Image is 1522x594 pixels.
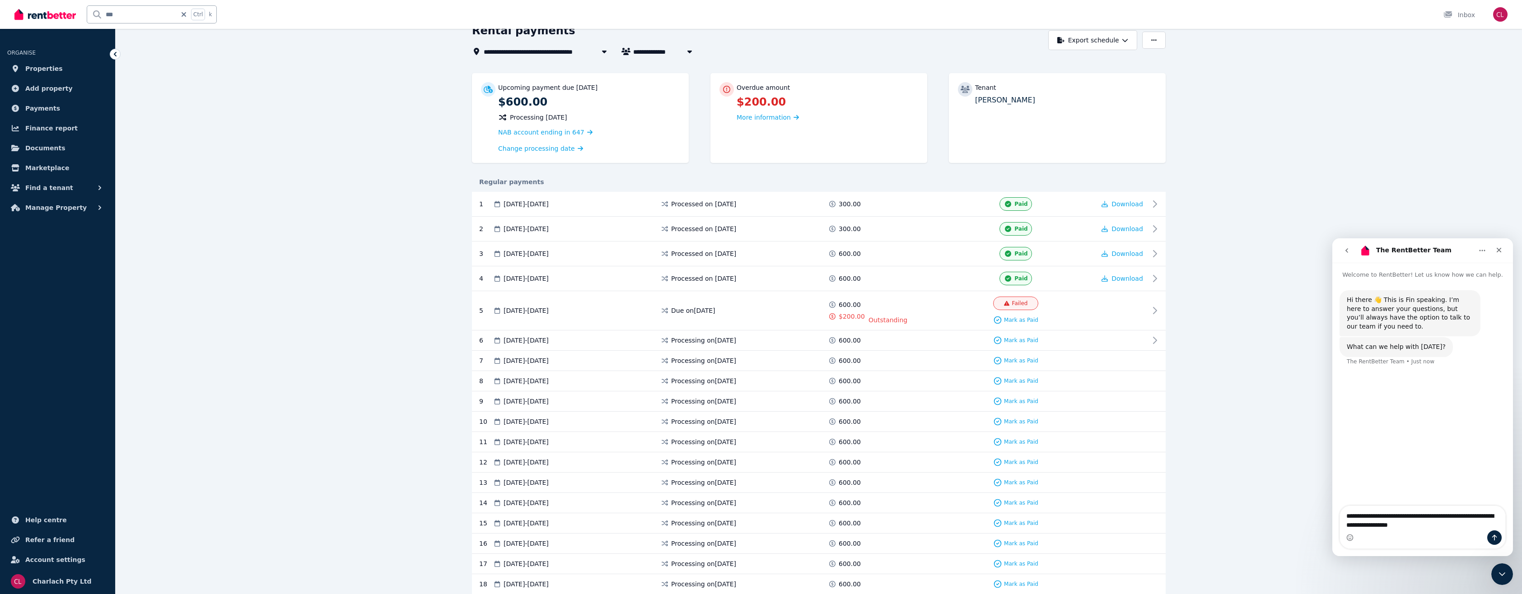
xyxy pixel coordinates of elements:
[1004,520,1038,527] span: Mark as Paid
[839,417,861,426] span: 600.00
[25,143,65,153] span: Documents
[479,559,493,568] div: 17
[1004,398,1038,405] span: Mark as Paid
[737,83,790,92] p: Overdue amount
[479,356,493,365] div: 7
[839,376,861,385] span: 600.00
[868,316,907,325] span: Outstanding
[504,580,549,589] span: [DATE] - [DATE]
[504,417,549,426] span: [DATE] - [DATE]
[479,247,493,260] div: 3
[1493,7,1508,22] img: Charlach Pty Ltd
[25,83,73,94] span: Add property
[498,95,680,109] p: $600.00
[479,498,493,507] div: 14
[1004,316,1038,324] span: Mark as Paid
[1004,459,1038,466] span: Mark as Paid
[7,159,108,177] a: Marketplace
[839,300,861,309] span: 600.00
[504,559,549,568] span: [DATE] - [DATE]
[504,458,549,467] span: [DATE] - [DATE]
[839,224,861,233] span: 300.00
[1004,580,1038,588] span: Mark as Paid
[7,79,108,97] a: Add property
[504,200,549,209] span: [DATE] - [DATE]
[25,63,63,74] span: Properties
[1004,499,1038,506] span: Mark as Paid
[1111,225,1143,232] span: Download
[498,129,584,136] span: NAB account ending in 647
[839,519,861,528] span: 600.00
[479,222,493,236] div: 2
[504,498,549,507] span: [DATE] - [DATE]
[975,83,996,92] p: Tenant
[7,60,108,78] a: Properties
[671,306,715,315] span: Due on [DATE]
[671,376,736,385] span: Processing on [DATE]
[7,50,36,56] span: ORGANISE
[504,249,549,258] span: [DATE] - [DATE]
[191,9,205,20] span: Ctrl
[7,99,108,117] a: Payments
[472,23,575,38] h1: Rental payments
[1014,275,1027,282] span: Paid
[510,113,567,122] span: Processing [DATE]
[671,519,736,528] span: Processing on [DATE]
[839,336,861,345] span: 600.00
[7,139,108,157] a: Documents
[7,531,108,549] a: Refer a friend
[25,162,69,173] span: Marketplace
[1048,30,1137,50] button: Export schedule
[671,437,736,446] span: Processing on [DATE]
[1102,200,1143,209] button: Download
[671,539,736,548] span: Processing on [DATE]
[479,336,493,345] div: 6
[25,182,73,193] span: Find a tenant
[839,249,861,258] span: 600.00
[1111,200,1143,208] span: Download
[1004,418,1038,425] span: Mark as Paid
[671,458,736,467] span: Processing on [DATE]
[504,306,549,315] span: [DATE] - [DATE]
[7,551,108,569] a: Account settings
[498,83,598,92] p: Upcoming payment due [DATE]
[479,376,493,385] div: 8
[472,177,1166,186] div: Regular payments
[1004,540,1038,547] span: Mark as Paid
[7,179,108,197] button: Find a tenant
[1102,249,1143,258] button: Download
[504,539,549,548] span: [DATE] - [DATE]
[1102,274,1143,283] button: Download
[25,515,67,525] span: Help centre
[839,559,861,568] span: 600.00
[839,478,861,487] span: 600.00
[14,8,76,21] img: RentBetter
[671,498,736,507] span: Processing on [DATE]
[1014,200,1027,208] span: Paid
[7,119,108,137] a: Finance report
[504,224,549,233] span: [DATE] - [DATE]
[479,417,493,426] div: 10
[504,356,549,365] span: [DATE] - [DATE]
[839,498,861,507] span: 600.00
[975,95,1157,106] p: [PERSON_NAME]
[25,123,78,134] span: Finance report
[25,103,60,114] span: Payments
[479,397,493,406] div: 9
[671,200,736,209] span: Processed on [DATE]
[1004,438,1038,445] span: Mark as Paid
[479,297,493,325] div: 5
[479,437,493,446] div: 11
[479,197,493,211] div: 1
[1111,275,1143,282] span: Download
[671,274,736,283] span: Processed on [DATE]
